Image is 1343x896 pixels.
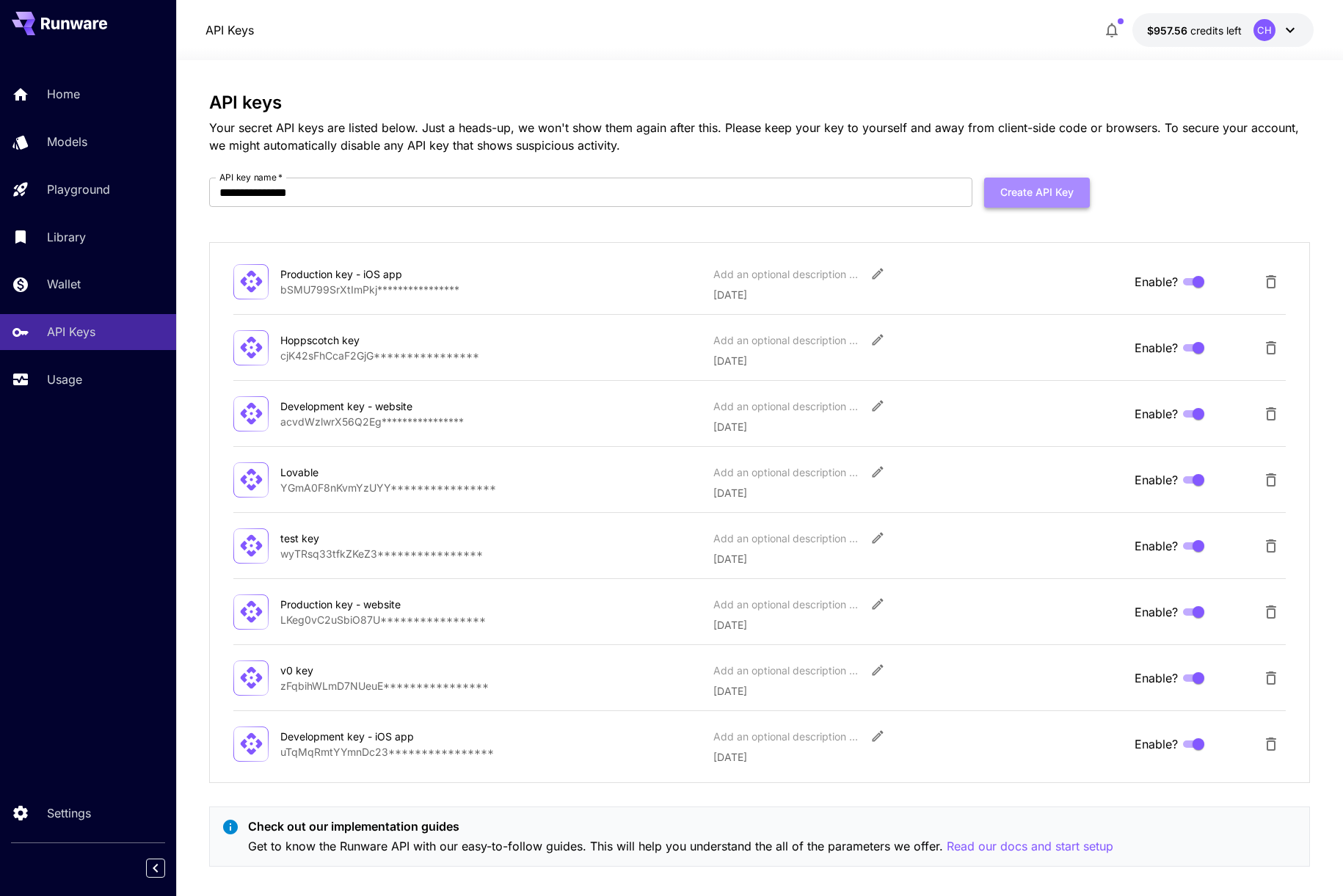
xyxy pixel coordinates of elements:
span: credits left [1190,24,1242,37]
span: Enable? [1135,537,1178,555]
button: Delete API Key [1256,333,1286,363]
button: Create API Key [984,178,1090,208]
p: Settings [47,804,91,822]
p: API Keys [47,323,95,340]
button: $957.56151CH [1132,13,1314,47]
p: Home [47,85,80,103]
p: Wallet [47,275,81,293]
p: [DATE] [713,353,1123,368]
div: Production key - iOS app [280,266,427,282]
p: Get to know the Runware API with our easy-to-follow guides. This will help you understand the all... [248,837,1113,856]
div: Add an optional description or comment [713,663,860,678]
p: Library [47,228,86,246]
button: Delete API Key [1256,267,1286,296]
div: Collapse sidebar [157,855,176,881]
div: Add an optional description or comment [713,729,860,744]
span: Enable? [1135,735,1178,753]
span: Enable? [1135,405,1178,423]
div: Add an optional description or comment [713,332,860,348]
div: Add an optional description or comment [713,531,860,546]
button: Delete API Key [1256,399,1286,429]
a: API Keys [205,21,254,39]
button: Delete API Key [1256,465,1286,495]
div: CH [1253,19,1275,41]
button: Delete API Key [1256,663,1286,693]
p: [DATE] [713,683,1123,699]
button: Edit [865,459,891,485]
span: Enable? [1135,273,1178,291]
p: Check out our implementation guides [248,817,1113,835]
button: Edit [865,261,891,287]
nav: breadcrumb [205,21,254,39]
span: Enable? [1135,339,1178,357]
div: Add an optional description or comment [713,266,860,282]
button: Read our docs and start setup [947,837,1113,856]
span: Enable? [1135,669,1178,687]
div: Add an optional description or comment [713,597,860,612]
p: Usage [47,371,82,388]
button: Edit [865,723,891,749]
div: Production key - website [280,597,427,612]
h3: API keys [209,92,1310,113]
button: Edit [865,327,891,353]
div: Add an optional description or comment [713,465,860,480]
div: Add an optional description or comment [713,398,860,414]
p: [DATE] [713,419,1123,434]
p: Your secret API keys are listed below. Just a heads-up, we won't show them again after this. Plea... [209,119,1310,154]
div: Lovable [280,465,427,480]
span: Enable? [1135,603,1178,621]
button: Collapse sidebar [146,859,165,878]
p: [DATE] [713,485,1123,500]
div: Hoppscotch key [280,332,427,348]
button: Delete API Key [1256,597,1286,627]
p: Playground [47,181,110,198]
span: Enable? [1135,471,1178,489]
span: $957.56 [1147,24,1190,37]
p: [DATE] [713,617,1123,633]
p: [DATE] [713,551,1123,567]
button: Edit [865,591,891,617]
button: Edit [865,393,891,419]
p: [DATE] [713,749,1123,765]
p: Models [47,133,87,150]
div: Development key - iOS app [280,729,427,744]
button: Delete API Key [1256,531,1286,561]
p: [DATE] [713,287,1123,302]
button: Delete API Key [1256,729,1286,759]
div: $957.56151 [1147,23,1242,38]
div: Development key - website [280,398,427,414]
button: Edit [865,657,891,683]
div: test key [280,531,427,546]
label: API key name [219,171,283,183]
button: Edit [865,525,891,551]
div: v0 key [280,663,427,678]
